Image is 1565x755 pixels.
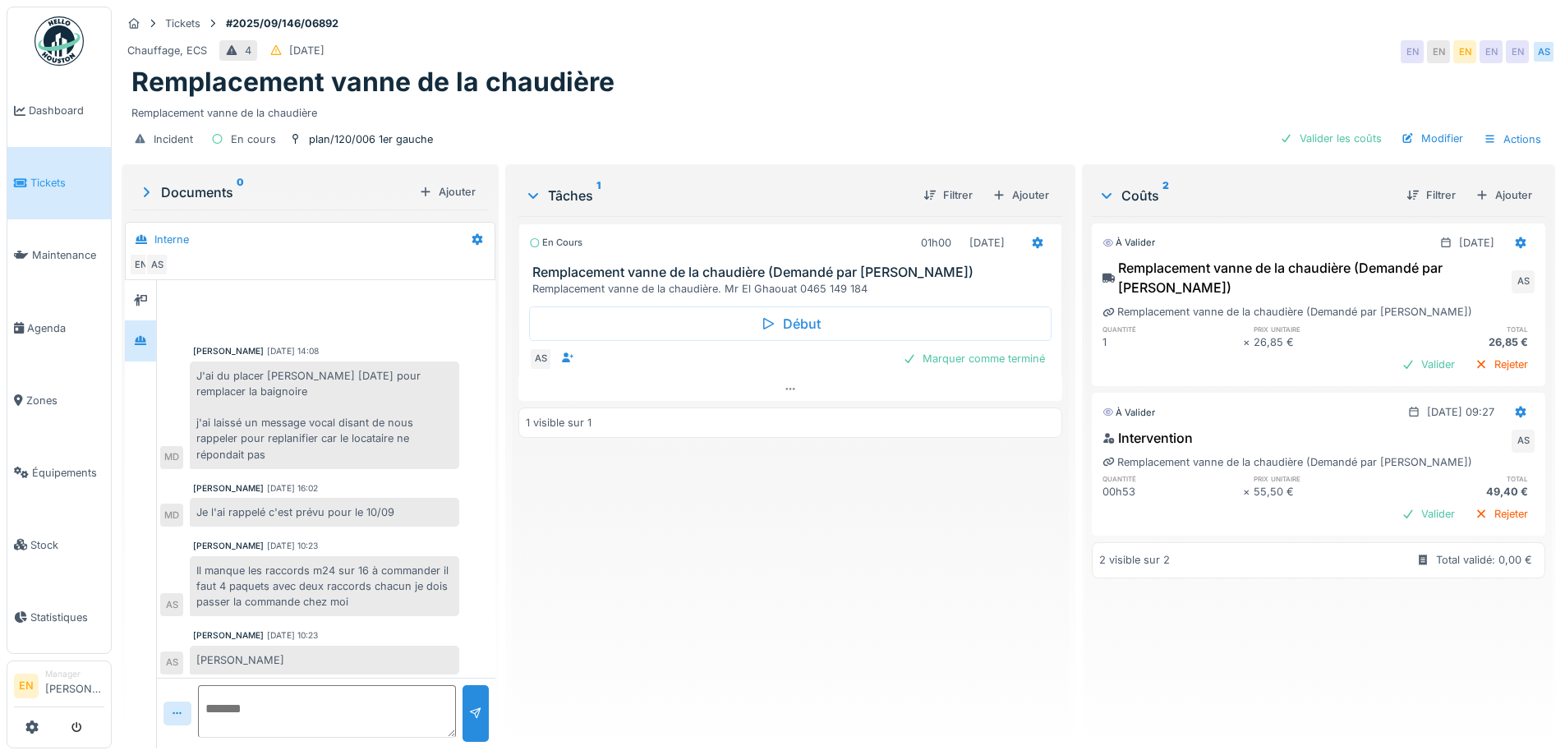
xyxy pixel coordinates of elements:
[154,131,193,147] div: Incident
[190,361,459,469] div: J'ai du placer [PERSON_NAME] [DATE] pour remplacer la baignoire j'ai laissé un message vocal disa...
[529,236,582,250] div: En cours
[525,186,909,205] div: Tâches
[1254,334,1394,350] div: 26,85 €
[986,184,1056,206] div: Ajouter
[1394,473,1535,484] h6: total
[27,320,104,336] span: Agenda
[127,43,207,58] div: Chauffage, ECS
[1254,324,1394,334] h6: prix unitaire
[1102,484,1243,499] div: 00h53
[1401,40,1424,63] div: EN
[165,16,200,31] div: Tickets
[1102,304,1472,320] div: Remplacement vanne de la chaudière (Demandé par [PERSON_NAME])
[1436,552,1532,568] div: Total validé: 0,00 €
[969,235,1005,251] div: [DATE]
[129,253,152,276] div: EN
[1102,258,1508,297] div: Remplacement vanne de la chaudière (Demandé par [PERSON_NAME])
[267,482,318,495] div: [DATE] 16:02
[7,219,111,292] a: Maintenance
[160,593,183,616] div: AS
[1469,184,1539,206] div: Ajouter
[32,247,104,263] span: Maintenance
[45,668,104,680] div: Manager
[267,629,318,642] div: [DATE] 10:23
[532,281,1054,297] div: Remplacement vanne de la chaudière. Mr El Ghaouat 0465 149 184
[45,668,104,703] li: [PERSON_NAME]
[1102,406,1155,420] div: À valider
[7,509,111,581] a: Stock
[32,465,104,481] span: Équipements
[30,537,104,553] span: Stock
[14,668,104,707] a: EN Manager[PERSON_NAME]
[1476,127,1549,151] div: Actions
[1512,430,1535,453] div: AS
[7,75,111,147] a: Dashboard
[1254,473,1394,484] h6: prix unitaire
[921,235,951,251] div: 01h00
[219,16,345,31] strong: #2025/09/146/06892
[193,482,264,495] div: [PERSON_NAME]
[1394,334,1535,350] div: 26,85 €
[193,345,264,357] div: [PERSON_NAME]
[145,253,168,276] div: AS
[35,16,84,66] img: Badge_color-CXgf-gQk.svg
[1243,334,1254,350] div: ×
[412,181,482,203] div: Ajouter
[267,345,319,357] div: [DATE] 14:08
[190,646,459,674] div: [PERSON_NAME]
[1243,484,1254,499] div: ×
[1395,503,1461,525] div: Valider
[1102,428,1193,448] div: Intervention
[1162,186,1169,205] sup: 2
[160,504,183,527] div: MD
[1394,324,1535,334] h6: total
[231,131,276,147] div: En cours
[190,556,459,617] div: Il manque les raccords m24 sur 16 à commander il faut 4 paquets avec deux raccords chacun je dois...
[1400,184,1462,206] div: Filtrer
[1512,270,1535,293] div: AS
[29,103,104,118] span: Dashboard
[1468,503,1535,525] div: Rejeter
[529,306,1051,341] div: Début
[237,182,244,202] sup: 0
[1427,404,1494,420] div: [DATE] 09:27
[1394,484,1535,499] div: 49,40 €
[1459,235,1494,251] div: [DATE]
[1480,40,1503,63] div: EN
[1102,324,1243,334] h6: quantité
[1395,353,1461,375] div: Valider
[529,348,552,371] div: AS
[1395,127,1470,150] div: Modifier
[1506,40,1529,63] div: EN
[1453,40,1476,63] div: EN
[1427,40,1450,63] div: EN
[193,629,264,642] div: [PERSON_NAME]
[1532,40,1555,63] div: AS
[896,348,1052,370] div: Marquer comme terminé
[309,131,433,147] div: plan/120/006 1er gauche
[1254,484,1394,499] div: 55,50 €
[1098,186,1393,205] div: Coûts
[7,581,111,653] a: Statistiques
[138,182,412,202] div: Documents
[26,393,104,408] span: Zones
[14,674,39,698] li: EN
[1102,334,1243,350] div: 1
[267,540,318,552] div: [DATE] 10:23
[1099,552,1170,568] div: 2 visible sur 2
[1468,353,1535,375] div: Rejeter
[917,184,979,206] div: Filtrer
[193,540,264,552] div: [PERSON_NAME]
[131,99,1545,121] div: Remplacement vanne de la chaudière
[190,498,459,527] div: Je l'ai rappelé c'est prévu pour le 10/09
[7,147,111,219] a: Tickets
[7,292,111,364] a: Agenda
[160,446,183,469] div: MD
[1102,236,1155,250] div: À valider
[160,651,183,674] div: AS
[1102,473,1243,484] h6: quantité
[245,43,251,58] div: 4
[526,415,591,430] div: 1 visible sur 1
[7,364,111,436] a: Zones
[596,186,601,205] sup: 1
